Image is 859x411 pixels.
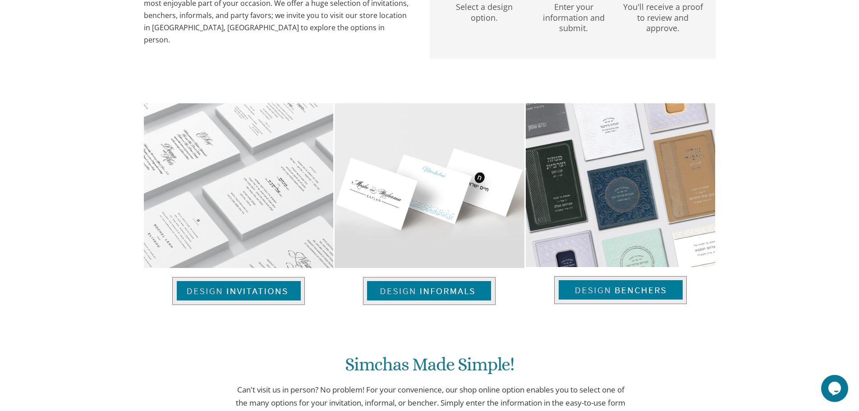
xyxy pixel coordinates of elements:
iframe: chat widget [821,375,850,402]
h1: Simchas Made Simple! [230,355,629,381]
